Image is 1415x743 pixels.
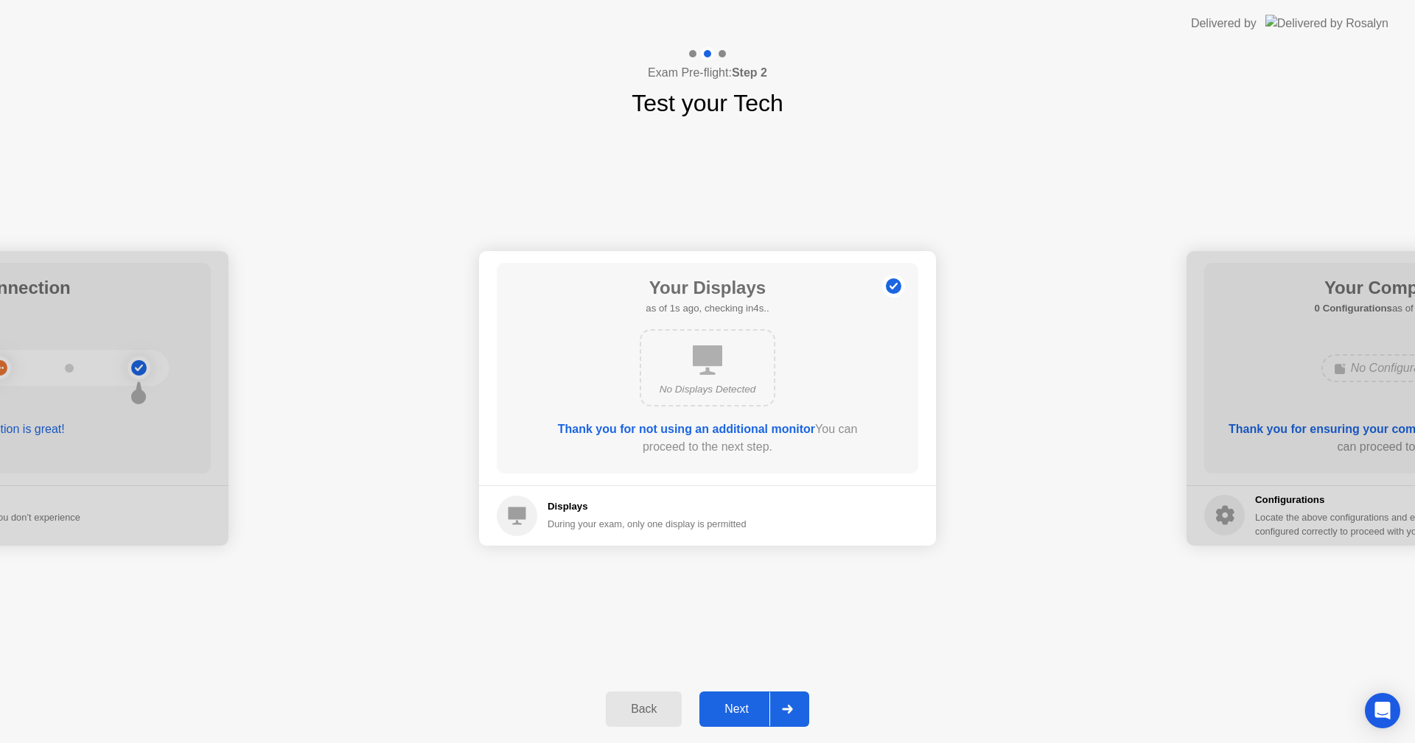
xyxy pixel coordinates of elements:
b: Step 2 [732,66,767,79]
div: No Displays Detected [653,382,762,397]
b: Thank you for not using an additional monitor [558,423,815,435]
button: Back [606,691,682,727]
div: Delivered by [1191,15,1257,32]
div: Back [610,702,677,716]
h4: Exam Pre-flight: [648,64,767,82]
div: Next [704,702,769,716]
button: Next [699,691,809,727]
h1: Your Displays [646,275,769,301]
div: Open Intercom Messenger [1365,693,1400,728]
h1: Test your Tech [632,85,783,121]
div: You can proceed to the next step. [539,420,876,456]
h5: Displays [548,499,747,514]
h5: as of 1s ago, checking in4s.. [646,301,769,316]
img: Delivered by Rosalyn [1265,15,1388,32]
div: During your exam, only one display is permitted [548,517,747,531]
